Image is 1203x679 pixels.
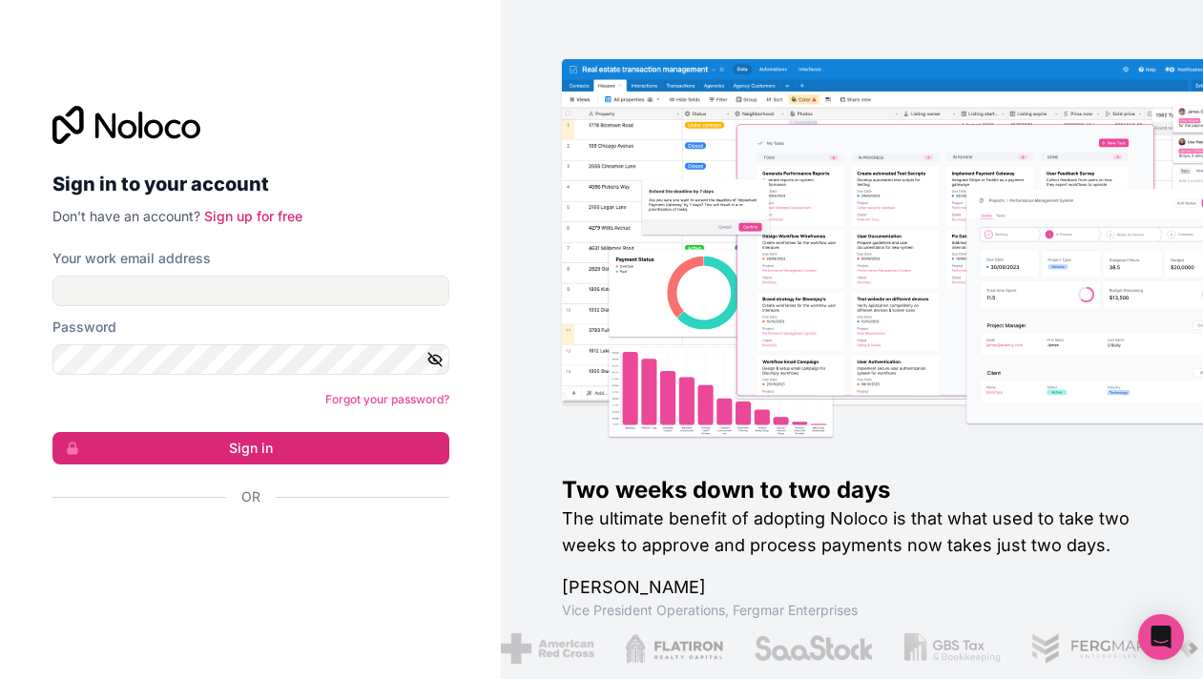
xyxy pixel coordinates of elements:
div: Open Intercom Messenger [1138,614,1184,660]
img: /assets/flatiron-C8eUkumj.png [617,633,716,664]
input: Email address [52,276,449,306]
input: Password [52,344,449,375]
h2: Sign in to your account [52,167,449,201]
label: Password [52,318,116,337]
h2: The ultimate benefit of adopting Noloco is that what used to take two weeks to approve and proces... [562,505,1142,559]
h1: Two weeks down to two days [562,475,1142,505]
h1: Vice President Operations , Fergmar Enterprises [562,601,1142,620]
h1: [PERSON_NAME] [562,574,1142,601]
iframe: Sign in with Google Button [43,527,444,569]
span: Don't have an account? [52,208,200,224]
a: Forgot your password? [325,392,449,406]
img: /assets/saastock-C6Zbiodz.png [746,633,866,664]
button: Sign in [52,432,449,464]
label: Your work email address [52,249,211,268]
img: /assets/gbstax-C-GtDUiK.png [897,633,994,664]
img: /assets/fergmar-CudnrXN5.png [1024,633,1140,664]
span: Or [241,487,260,506]
a: Sign up for free [204,208,302,224]
img: /assets/american-red-cross-BAupjrZR.png [494,633,587,664]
